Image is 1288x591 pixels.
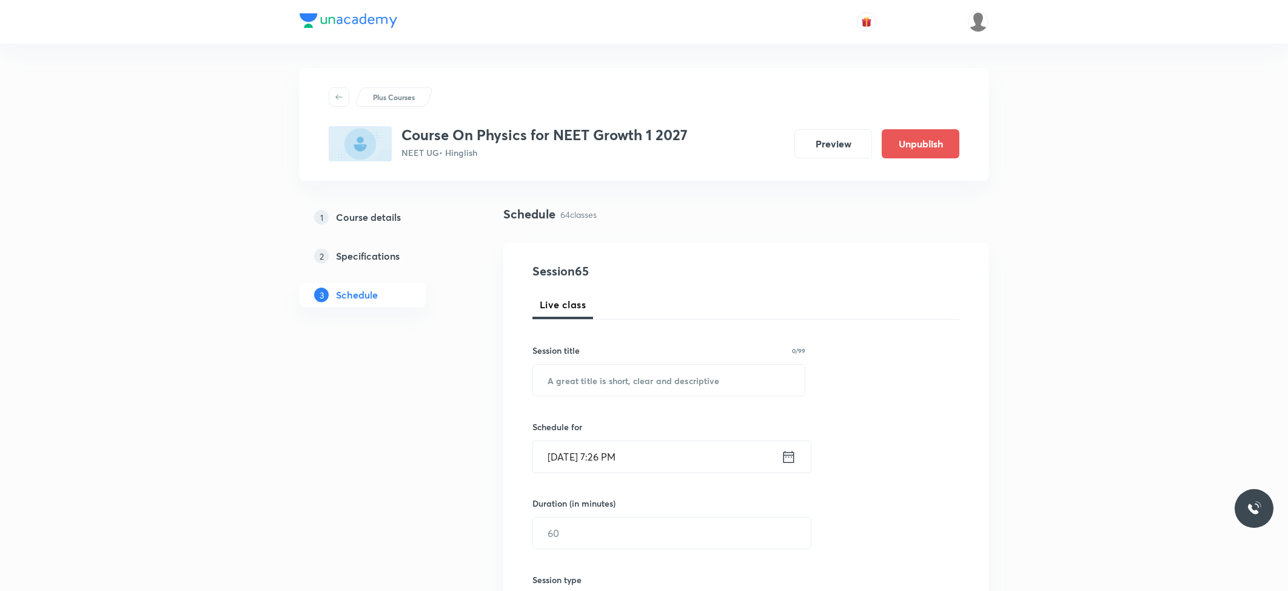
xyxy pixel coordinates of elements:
[314,210,329,225] p: 1
[968,12,988,32] img: Divya tyagi
[300,13,397,31] a: Company Logo
[503,205,555,223] h4: Schedule
[1247,501,1261,516] img: ttu
[329,126,392,161] img: 95381370-AAFB-4A64-A13F-2A73AE929B82_plus.png
[373,92,415,103] p: Plus Courses
[882,129,959,158] button: Unpublish
[532,497,615,510] h6: Duration (in minutes)
[532,262,754,280] h4: Session 65
[857,12,876,32] button: avatar
[336,249,400,263] h5: Specifications
[560,208,597,221] p: 64 classes
[314,249,329,263] p: 2
[540,297,586,312] span: Live class
[336,288,378,302] h5: Schedule
[336,210,401,225] h5: Course details
[401,126,688,144] h3: Course On Physics for NEET Growth 1 2027
[532,573,582,586] h6: Session type
[532,420,805,433] h6: Schedule for
[794,129,872,158] button: Preview
[533,518,811,549] input: 60
[532,344,580,357] h6: Session title
[792,348,805,354] p: 0/99
[314,288,329,302] p: 3
[533,365,805,396] input: A great title is short, clear and descriptive
[300,244,465,268] a: 2Specifications
[401,146,688,159] p: NEET UG • Hinglish
[300,13,397,28] img: Company Logo
[300,205,465,229] a: 1Course details
[861,16,872,27] img: avatar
